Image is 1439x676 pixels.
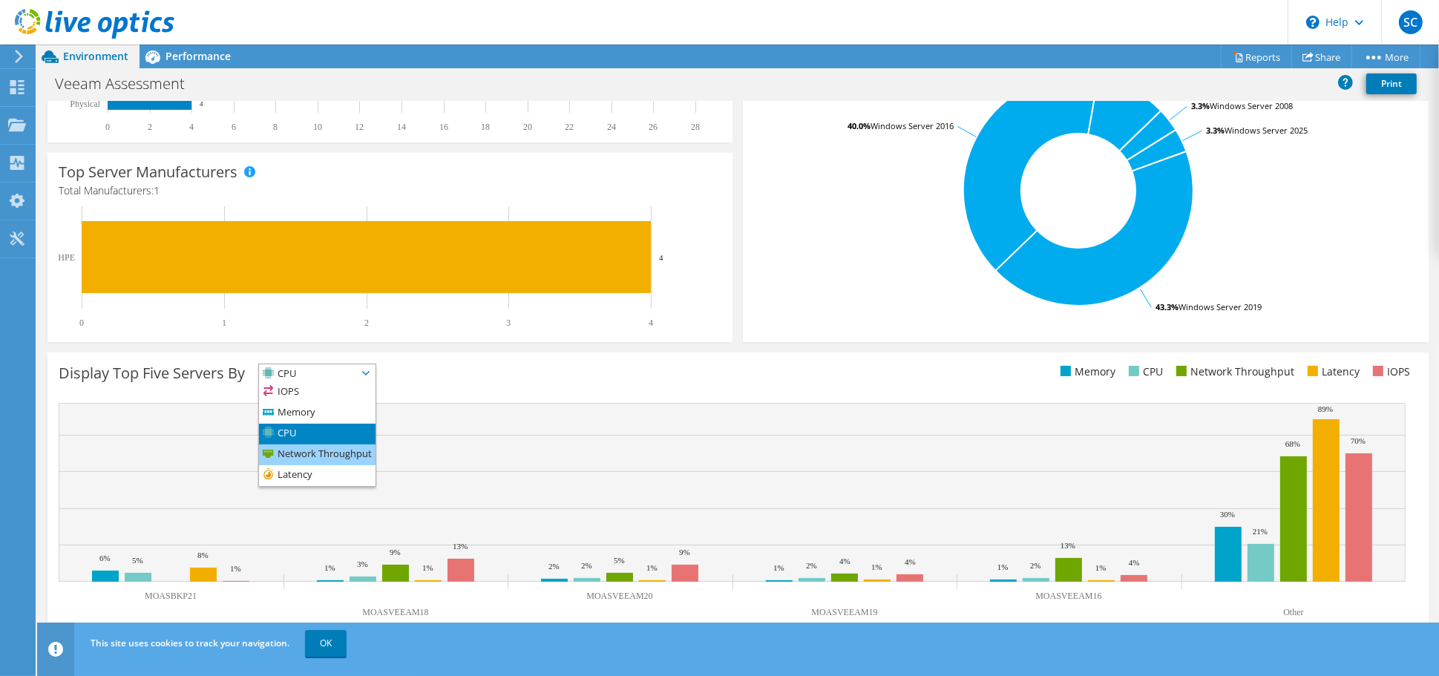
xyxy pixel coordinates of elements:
[1366,73,1417,94] a: Print
[1220,510,1235,519] text: 30%
[1285,439,1300,448] text: 68%
[422,563,433,572] text: 1%
[362,607,428,617] text: MOASVEEAM18
[148,122,152,132] text: 2
[145,591,197,601] text: MOASBKP21
[848,120,871,131] tspan: 40.0%
[259,364,357,382] span: CPU
[691,122,700,132] text: 28
[506,318,511,328] text: 3
[1253,527,1268,536] text: 21%
[230,564,241,573] text: 1%
[59,183,721,199] h4: Total Manufacturers:
[481,122,490,132] text: 18
[1221,45,1292,68] a: Reports
[259,444,376,465] li: Network Throughput
[79,318,84,328] text: 0
[649,318,653,328] text: 4
[154,183,160,197] span: 1
[232,122,236,132] text: 6
[390,548,401,557] text: 9%
[273,122,278,132] text: 8
[1291,45,1352,68] a: Share
[259,403,376,424] li: Memory
[1399,10,1423,34] span: SC
[1179,301,1262,312] tspan: Windows Server 2019
[105,122,110,132] text: 0
[1030,561,1041,570] text: 2%
[313,122,322,132] text: 10
[63,49,128,63] span: Environment
[1191,100,1210,111] tspan: 3.3%
[1304,364,1360,380] li: Latency
[607,122,616,132] text: 24
[614,556,625,565] text: 5%
[59,164,237,180] h3: Top Server Manufacturers
[1369,364,1410,380] li: IOPS
[58,252,75,263] text: HPE
[364,318,369,328] text: 2
[649,122,658,132] text: 26
[355,122,364,132] text: 12
[1318,404,1333,413] text: 89%
[997,562,1009,571] text: 1%
[259,382,376,403] li: IOPS
[200,100,203,108] text: 4
[70,99,100,109] text: Physical
[453,542,468,551] text: 13%
[1351,436,1366,445] text: 70%
[1206,125,1225,136] tspan: 3.3%
[905,557,916,566] text: 4%
[581,561,592,570] text: 2%
[99,554,111,562] text: 6%
[189,122,194,132] text: 4
[871,120,954,131] tspan: Windows Server 2016
[1057,364,1115,380] li: Memory
[132,556,143,565] text: 5%
[646,563,658,572] text: 1%
[1306,16,1320,29] svg: \n
[48,76,208,92] h1: Veeam Assessment
[811,607,877,617] text: MOASVEEAM19
[222,318,226,328] text: 1
[1173,364,1294,380] li: Network Throughput
[586,591,652,601] text: MOASVEEAM20
[565,122,574,132] text: 22
[1225,125,1308,136] tspan: Windows Server 2025
[659,253,663,262] text: 4
[197,551,209,559] text: 8%
[839,557,850,565] text: 4%
[1129,558,1140,567] text: 4%
[165,49,231,63] span: Performance
[871,562,882,571] text: 1%
[259,465,376,486] li: Latency
[305,630,347,657] a: OK
[679,548,690,557] text: 9%
[548,562,560,571] text: 2%
[397,122,406,132] text: 14
[357,559,368,568] text: 3%
[1125,364,1163,380] li: CPU
[1035,591,1101,601] text: MOASVEEAM16
[773,563,784,572] text: 1%
[259,424,376,444] li: CPU
[1156,301,1179,312] tspan: 43.3%
[1061,541,1075,550] text: 13%
[439,122,448,132] text: 16
[523,122,532,132] text: 20
[806,561,817,570] text: 2%
[1210,100,1293,111] tspan: Windows Server 2008
[1283,607,1303,617] text: Other
[1095,563,1107,572] text: 1%
[1351,45,1420,68] a: More
[324,563,335,572] text: 1%
[91,637,289,649] span: This site uses cookies to track your navigation.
